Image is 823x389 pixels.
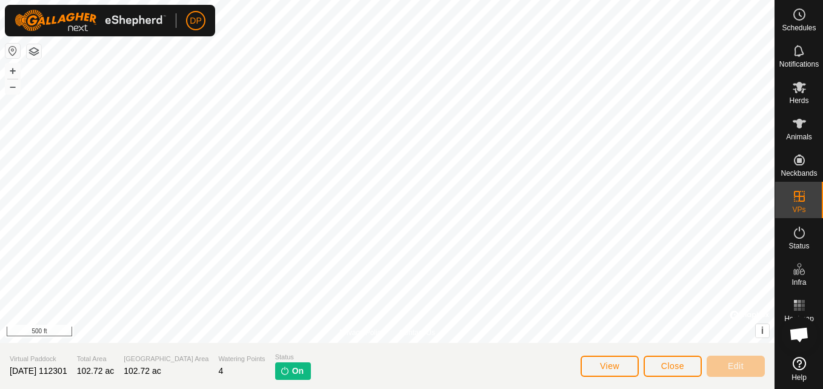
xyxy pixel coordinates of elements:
button: View [581,356,639,377]
button: Edit [707,356,765,377]
span: Schedules [782,24,816,32]
button: Close [644,356,702,377]
span: Neckbands [781,170,817,177]
span: 102.72 ac [124,366,161,376]
span: On [292,365,304,377]
span: 4 [218,366,223,376]
span: Total Area [77,354,115,364]
span: Infra [791,279,806,286]
span: View [600,361,619,371]
span: Status [275,352,311,362]
span: Virtual Paddock [10,354,67,364]
button: i [756,324,769,337]
span: Edit [728,361,744,371]
span: i [761,325,764,336]
img: Gallagher Logo [15,10,166,32]
span: DP [190,15,201,27]
span: Herds [789,97,808,104]
div: Open chat [781,316,818,353]
span: Watering Points [218,354,265,364]
span: Help [791,374,807,381]
button: + [5,64,20,78]
span: 102.72 ac [77,366,115,376]
a: Privacy Policy [339,327,385,338]
span: Status [788,242,809,250]
a: Help [775,352,823,386]
span: Notifications [779,61,819,68]
button: – [5,79,20,94]
span: [DATE] 112301 [10,366,67,376]
img: turn-on [280,366,290,376]
span: Close [661,361,684,371]
a: Contact Us [399,327,435,338]
span: [GEOGRAPHIC_DATA] Area [124,354,208,364]
span: VPs [792,206,805,213]
button: Reset Map [5,44,20,58]
span: Heatmap [784,315,814,322]
button: Map Layers [27,44,41,59]
span: Animals [786,133,812,141]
